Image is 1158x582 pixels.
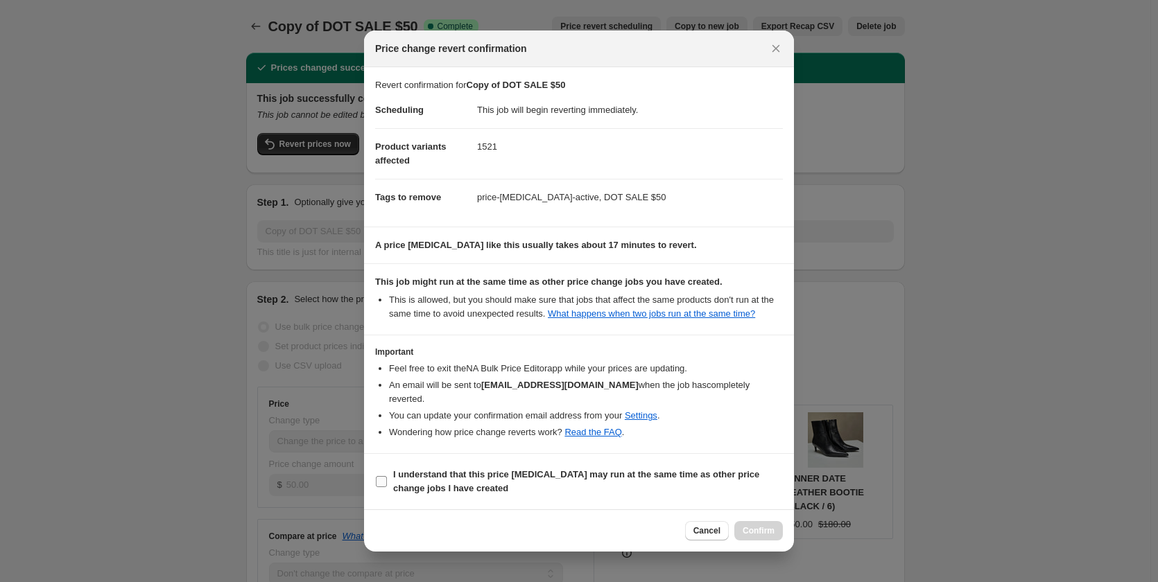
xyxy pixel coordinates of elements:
[481,380,639,390] b: [EMAIL_ADDRESS][DOMAIN_NAME]
[375,141,447,166] span: Product variants affected
[375,276,723,287] b: This job might run at the same time as other price change jobs you have created.
[389,362,783,376] li: Feel free to exit the NA Bulk Price Editor app while your prices are updating.
[375,240,697,250] b: A price [MEDICAL_DATA] like this usually takes about 17 minutes to revert.
[548,308,755,319] a: What happens when two jobs run at the same time?
[375,78,783,92] p: Revert confirmation for
[375,105,424,115] span: Scheduling
[477,179,783,215] dd: price-[MEDICAL_DATA]-active, DOT SALE $50
[375,192,441,202] span: Tags to remove
[625,410,657,421] a: Settings
[477,128,783,165] dd: 1521
[389,425,783,439] li: Wondering how price change reverts work? .
[375,42,527,55] span: Price change revert confirmation
[375,346,783,358] h3: Important
[766,39,786,58] button: Close
[389,409,783,423] li: You can update your confirmation email address from your .
[564,427,621,437] a: Read the FAQ
[685,521,729,540] button: Cancel
[389,378,783,406] li: An email will be sent to when the job has completely reverted .
[389,293,783,321] li: This is allowed, but you should make sure that jobs that affect the same products don ' t run at ...
[693,525,720,536] span: Cancel
[393,469,759,493] b: I understand that this price [MEDICAL_DATA] may run at the same time as other price change jobs I...
[477,92,783,128] dd: This job will begin reverting immediately.
[467,80,566,90] b: Copy of DOT SALE $50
